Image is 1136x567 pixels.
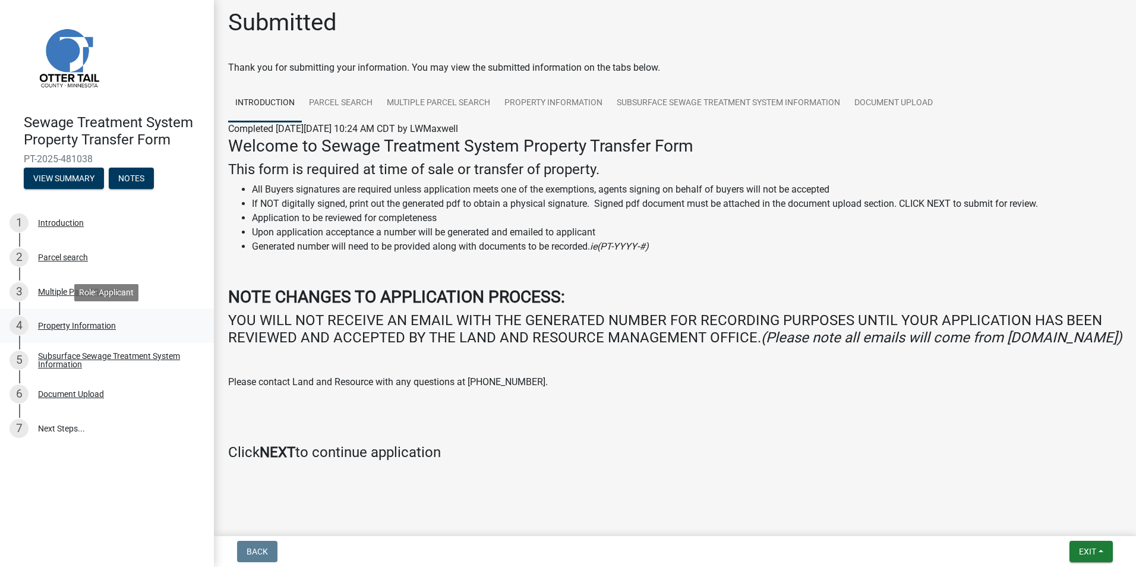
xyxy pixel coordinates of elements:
[10,248,29,267] div: 2
[252,197,1122,211] li: If NOT digitally signed, print out the generated pdf to obtain a physical signature. Signed pdf d...
[24,153,190,165] span: PT-2025-481038
[252,211,1122,225] li: Application to be reviewed for completeness
[847,84,940,122] a: Document Upload
[74,284,138,301] div: Role: Applicant
[1069,541,1113,562] button: Exit
[24,114,204,149] h4: Sewage Treatment System Property Transfer Form
[228,161,1122,178] h4: This form is required at time of sale or transfer of property.
[252,240,1122,254] li: Generated number will need to be provided along with documents to be recorded.
[24,168,104,189] button: View Summary
[10,316,29,335] div: 4
[24,12,113,102] img: Otter Tail County, Minnesota
[228,444,1122,461] h4: Click to continue application
[590,241,649,252] i: ie(PT-YYYY-#)
[228,61,1122,75] div: Thank you for submitting your information. You may view the submitted information on the tabs below.
[228,84,302,122] a: Introduction
[24,174,104,184] wm-modal-confirm: Summary
[10,213,29,232] div: 1
[761,329,1122,346] i: (Please note all emails will come from [DOMAIN_NAME])
[260,444,295,461] strong: NEXT
[38,352,195,368] div: Subsurface Sewage Treatment System Information
[497,84,610,122] a: Property Information
[109,174,154,184] wm-modal-confirm: Notes
[610,84,847,122] a: Subsurface Sewage Treatment System Information
[38,253,88,262] div: Parcel search
[252,182,1122,197] li: All Buyers signatures are required unless application meets one of the exemptions, agents signing...
[228,8,337,37] h1: Submitted
[247,547,268,556] span: Back
[228,136,1122,156] h3: Welcome to Sewage Treatment System Property Transfer Form
[38,288,119,296] div: Multiple Parcel Search
[10,351,29,370] div: 5
[228,312,1122,346] h4: YOU WILL NOT RECEIVE AN EMAIL WITH THE GENERATED NUMBER FOR RECORDING PURPOSES UNTIL YOUR APPLICA...
[228,287,565,307] strong: NOTE CHANGES TO APPLICATION PROCESS:
[228,123,458,134] span: Completed [DATE][DATE] 10:24 AM CDT by LWMaxwell
[10,385,29,404] div: 6
[38,390,104,398] div: Document Upload
[10,419,29,438] div: 7
[302,84,380,122] a: Parcel search
[1079,547,1096,556] span: Exit
[252,225,1122,240] li: Upon application acceptance a number will be generated and emailed to applicant
[38,322,116,330] div: Property Information
[38,219,84,227] div: Introduction
[237,541,277,562] button: Back
[109,168,154,189] button: Notes
[228,375,1122,389] p: Please contact Land and Resource with any questions at [PHONE_NUMBER].
[380,84,497,122] a: Multiple Parcel Search
[10,282,29,301] div: 3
